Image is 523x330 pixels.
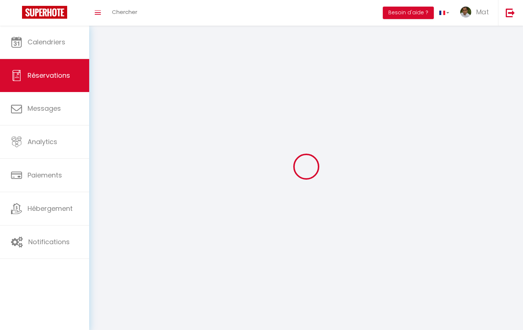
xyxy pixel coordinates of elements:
[506,8,515,17] img: logout
[28,71,70,80] span: Réservations
[476,7,489,16] span: Mat
[28,170,62,180] span: Paiements
[28,237,70,246] span: Notifications
[28,204,73,213] span: Hébergement
[28,137,57,146] span: Analytics
[460,7,471,18] img: ...
[28,104,61,113] span: Messages
[22,6,67,19] img: Super Booking
[112,8,137,16] span: Chercher
[383,7,434,19] button: Besoin d'aide ?
[28,37,65,47] span: Calendriers
[6,3,28,25] button: Ouvrir le widget de chat LiveChat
